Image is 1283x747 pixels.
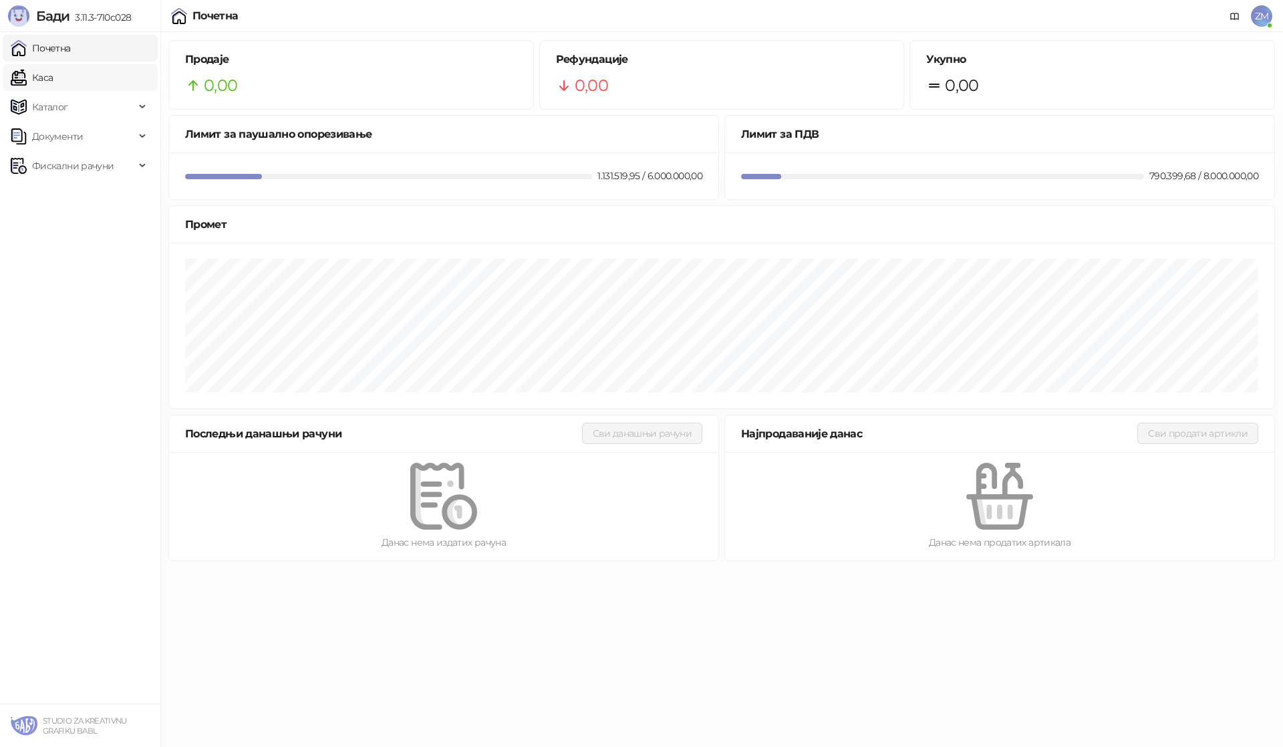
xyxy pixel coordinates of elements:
button: Сви продати артикли [1137,423,1258,444]
h5: Укупно [926,51,1258,68]
span: Каталог [32,94,68,120]
div: 1.131.519,95 / 6.000.000,00 [595,169,705,183]
a: Документација [1224,5,1246,27]
div: Лимит за ПДВ [741,126,1258,142]
div: 790.399,68 / 8.000.000,00 [1147,169,1261,183]
div: Данас нема издатих рачуна [190,535,697,550]
img: 64x64-companyLogo-4d0a4515-02ce-43d0-8af4-3da660a44a69.png [11,712,37,739]
h5: Продаје [185,51,517,68]
a: Почетна [11,35,71,62]
span: 0,00 [204,73,237,98]
span: Бади [36,8,69,24]
span: Документи [32,123,83,150]
div: Најпродаваније данас [741,425,1137,442]
span: Фискални рачуни [32,152,114,179]
span: 0,00 [575,73,608,98]
span: ZM [1251,5,1272,27]
div: Почетна [192,11,239,21]
div: Данас нема продатих артикала [746,535,1253,550]
img: Logo [8,5,29,27]
div: Лимит за паушално опорезивање [185,126,702,142]
span: 0,00 [945,73,978,98]
button: Сви данашњи рачуни [582,423,702,444]
small: STUDIO ZA KREATIVNU GRAFIKU BABL [43,716,127,736]
div: Промет [185,216,1258,233]
h5: Рефундације [556,51,888,68]
a: Каса [11,64,53,91]
span: 3.11.3-710c028 [69,11,131,23]
div: Последњи данашњи рачуни [185,425,582,442]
